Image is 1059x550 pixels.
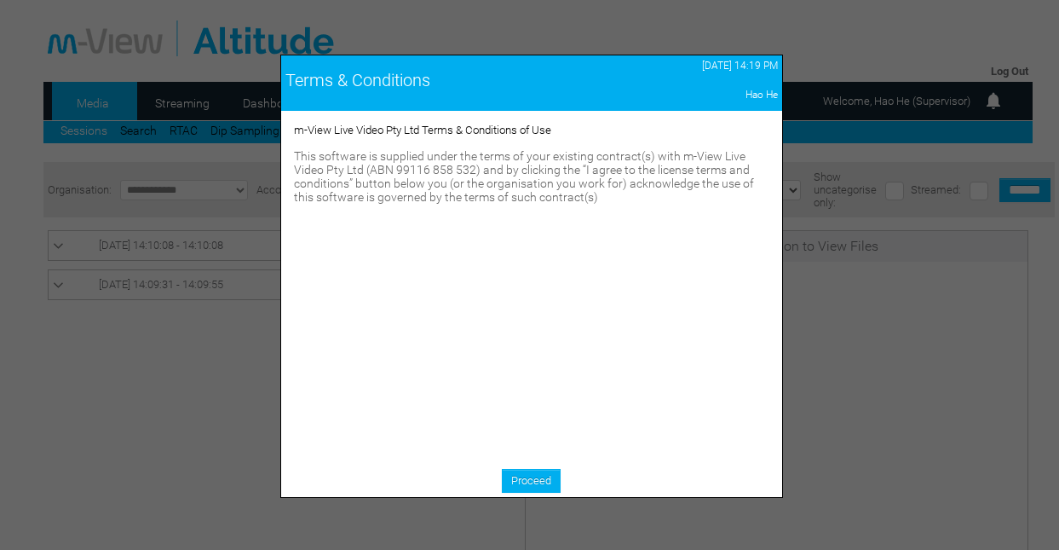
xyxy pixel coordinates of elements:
[285,70,600,90] div: Terms & Conditions
[294,149,754,204] span: This software is supplied under the terms of your existing contract(s) with m-View Live Video Pty...
[604,84,782,105] td: Hao He
[294,124,551,136] span: m-View Live Video Pty Ltd Terms & Conditions of Use
[983,90,1004,111] img: bell24.png
[502,469,561,493] a: Proceed
[604,55,782,76] td: [DATE] 14:19 PM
